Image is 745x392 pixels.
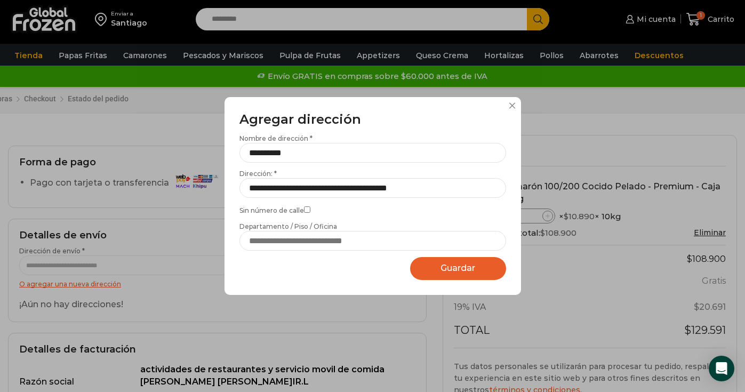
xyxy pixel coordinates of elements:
[239,143,506,163] input: Nombre de dirección *
[239,112,506,127] h3: Agregar dirección
[239,169,506,198] label: Dirección: *
[239,178,506,198] input: Dirección: *
[410,257,506,280] button: Guardar
[239,222,506,251] label: Departamento / Piso / Oficina
[239,134,506,163] label: Nombre de dirección *
[239,204,506,215] label: Sin número de calle
[304,206,310,213] input: Sin número de calle
[239,231,506,251] input: Departamento / Piso / Oficina
[440,263,475,273] span: Guardar
[709,356,734,381] div: Open Intercom Messenger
